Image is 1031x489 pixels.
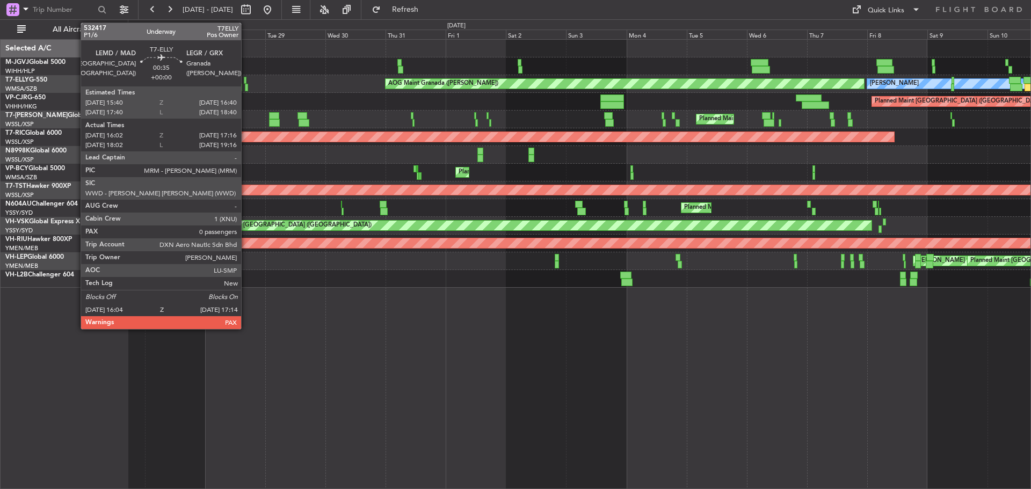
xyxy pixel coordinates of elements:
span: VH-VSK [5,218,29,225]
a: T7-ELLYG-550 [5,77,47,83]
div: [DATE] [130,21,148,31]
div: Quick Links [868,5,904,16]
span: VP-CJR [5,94,27,101]
a: VP-CJRG-650 [5,94,46,101]
a: WSSL/XSP [5,156,34,164]
div: Thu 7 [807,30,867,39]
a: N604AUChallenger 604 [5,201,78,207]
div: Thu 31 [386,30,446,39]
a: T7-TSTHawker 900XP [5,183,71,189]
div: Tue 29 [265,30,325,39]
span: VH-L2B [5,272,28,278]
a: WMSA/SZB [5,173,37,181]
button: Refresh [367,1,431,18]
input: Trip Number [33,2,95,18]
a: M-JGVJGlobal 5000 [5,59,66,65]
a: VHHH/HKG [5,103,37,111]
div: Sun 27 [145,30,205,39]
span: All Aircraft [28,26,113,33]
span: T7-RIC [5,130,25,136]
span: [DATE] - [DATE] [183,5,233,14]
a: N8998KGlobal 6000 [5,148,67,154]
div: Planned Maint [GEOGRAPHIC_DATA] (Sultan [PERSON_NAME] [PERSON_NAME] - Subang) [459,164,709,180]
div: Fri 8 [867,30,927,39]
a: YSSY/SYD [5,209,33,217]
a: WIHH/HLP [5,67,35,75]
div: Mon 28 [205,30,265,39]
div: Sun 3 [566,30,626,39]
span: T7-[PERSON_NAME] [5,112,68,119]
div: Wed 30 [325,30,386,39]
div: Sat 9 [927,30,988,39]
div: Planned Maint [US_STATE][GEOGRAPHIC_DATA] ([PERSON_NAME] World) [27,253,233,269]
a: YMEN/MEB [5,244,38,252]
div: Tue 5 [687,30,747,39]
div: [DATE] [447,21,466,31]
button: Quick Links [846,1,926,18]
a: T7-RICGlobal 6000 [5,130,62,136]
button: All Aircraft [12,21,117,38]
a: WSSL/XSP [5,138,34,146]
a: VH-L2BChallenger 604 [5,272,74,278]
a: VH-LEPGlobal 6000 [5,254,64,260]
a: T7-[PERSON_NAME]Global 7500 [5,112,104,119]
span: N604AU [5,201,32,207]
div: Mon 4 [627,30,687,39]
span: Refresh [383,6,428,13]
span: T7-ELLY [5,77,29,83]
span: T7-TST [5,183,26,189]
a: YSSY/SYD [5,227,33,235]
div: Sat 2 [506,30,566,39]
div: Planned Maint Sydney ([PERSON_NAME] Intl) [684,200,809,216]
a: VP-BCYGlobal 5000 [5,165,65,172]
div: Wed 6 [747,30,807,39]
a: YMEN/MEB [5,262,38,270]
span: VH-LEP [5,254,27,260]
div: Planned Maint Dubai (Al Maktoum Intl) [699,111,805,127]
a: WSSL/XSP [5,191,34,199]
div: Fri 1 [446,30,506,39]
a: VH-VSKGlobal Express XRS [5,218,88,225]
span: M-JGVJ [5,59,29,65]
a: WSSL/XSP [5,120,34,128]
a: VH-RIUHawker 800XP [5,236,72,243]
div: Planned Maint [GEOGRAPHIC_DATA] ([GEOGRAPHIC_DATA]) [202,217,372,233]
div: [PERSON_NAME] [870,76,919,92]
a: WMSA/SZB [5,85,37,93]
div: AOG Maint Granada ([PERSON_NAME]) [388,76,498,92]
span: VP-BCY [5,165,28,172]
span: VH-RIU [5,236,27,243]
span: N8998K [5,148,30,154]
